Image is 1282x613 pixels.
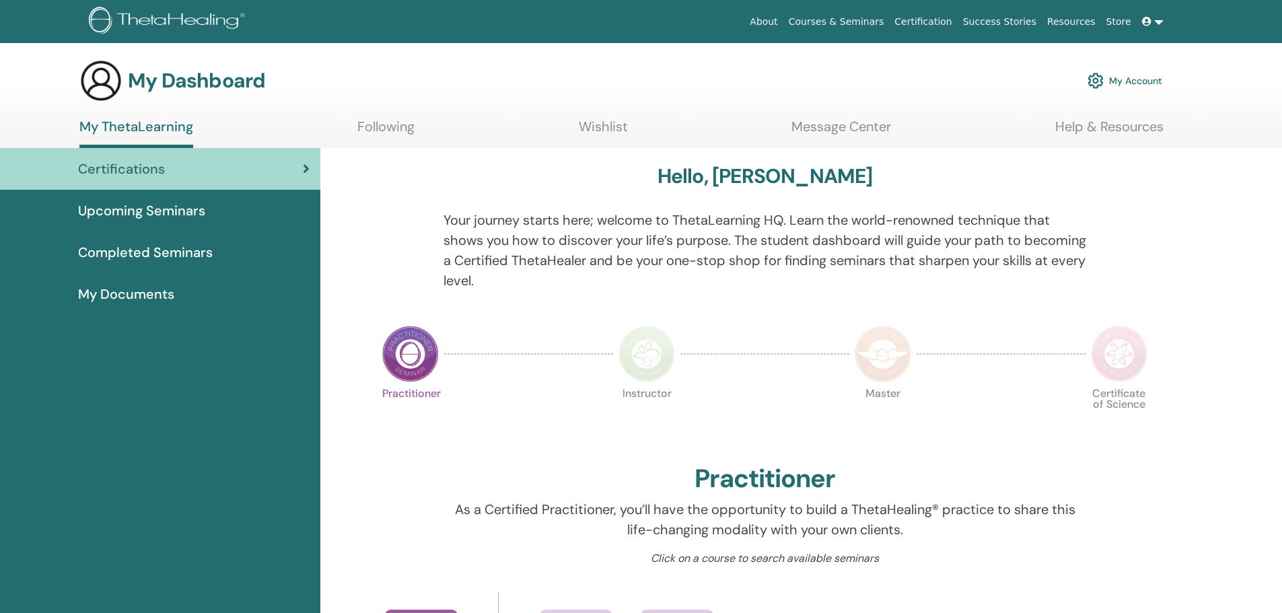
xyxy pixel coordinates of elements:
[382,326,439,382] img: Practitioner
[357,118,415,145] a: Following
[1088,69,1104,92] img: cog.svg
[1088,66,1162,96] a: My Account
[443,210,1086,291] p: Your journey starts here; welcome to ThetaLearning HQ. Learn the world-renowned technique that sh...
[78,284,174,304] span: My Documents
[78,201,205,221] span: Upcoming Seminars
[889,9,957,34] a: Certification
[382,388,439,445] p: Practitioner
[128,69,265,93] h3: My Dashboard
[657,164,873,188] h3: Hello, [PERSON_NAME]
[1055,118,1164,145] a: Help & Resources
[695,464,835,495] h2: Practitioner
[89,7,250,37] img: logo.png
[78,242,213,262] span: Completed Seminars
[1101,9,1137,34] a: Store
[958,9,1042,34] a: Success Stories
[618,326,675,382] img: Instructor
[1042,9,1101,34] a: Resources
[783,9,890,34] a: Courses & Seminars
[443,499,1086,540] p: As a Certified Practitioner, you’ll have the opportunity to build a ThetaHealing® practice to sha...
[1091,326,1147,382] img: Certificate of Science
[79,118,193,148] a: My ThetaLearning
[579,118,628,145] a: Wishlist
[78,159,165,179] span: Certifications
[618,388,675,445] p: Instructor
[855,326,911,382] img: Master
[443,550,1086,567] p: Click on a course to search available seminars
[744,9,783,34] a: About
[855,388,911,445] p: Master
[1091,388,1147,445] p: Certificate of Science
[79,59,122,102] img: generic-user-icon.jpg
[791,118,891,145] a: Message Center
